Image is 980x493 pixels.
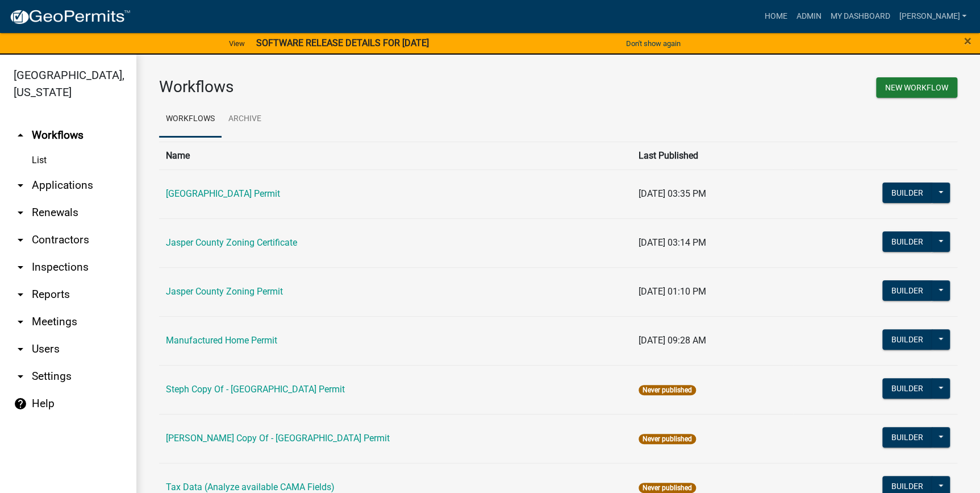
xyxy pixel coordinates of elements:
[14,260,27,274] i: arrow_drop_down
[791,6,825,27] a: Admin
[882,427,932,448] button: Builder
[882,183,932,203] button: Builder
[166,482,335,492] a: Tax Data (Analyze available CAMA Fields)
[894,6,971,27] a: [PERSON_NAME]
[639,434,696,444] span: Never published
[882,280,932,301] button: Builder
[622,34,685,53] button: Don't show again
[159,77,550,97] h3: Workflows
[14,370,27,383] i: arrow_drop_down
[222,101,268,138] a: Archive
[14,206,27,219] i: arrow_drop_down
[14,288,27,301] i: arrow_drop_down
[166,188,280,199] a: [GEOGRAPHIC_DATA] Permit
[159,142,632,169] th: Name
[639,483,696,493] span: Never published
[166,433,390,444] a: [PERSON_NAME] Copy Of - [GEOGRAPHIC_DATA] Permit
[639,237,706,248] span: [DATE] 03:14 PM
[166,286,283,297] a: Jasper County Zoning Permit
[632,142,794,169] th: Last Published
[14,315,27,329] i: arrow_drop_down
[159,101,222,138] a: Workflows
[882,329,932,350] button: Builder
[256,38,429,48] strong: SOFTWARE RELEASE DETAILS FOR [DATE]
[964,34,971,48] button: Close
[14,179,27,192] i: arrow_drop_down
[639,286,706,297] span: [DATE] 01:10 PM
[964,33,971,49] span: ×
[825,6,894,27] a: My Dashboard
[14,397,27,411] i: help
[882,378,932,399] button: Builder
[166,335,277,346] a: Manufactured Home Permit
[224,34,249,53] a: View
[639,385,696,395] span: Never published
[166,384,345,395] a: Steph Copy Of - [GEOGRAPHIC_DATA] Permit
[639,335,706,346] span: [DATE] 09:28 AM
[882,231,932,252] button: Builder
[14,342,27,356] i: arrow_drop_down
[14,233,27,247] i: arrow_drop_down
[166,237,297,248] a: Jasper County Zoning Certificate
[760,6,791,27] a: Home
[639,188,706,199] span: [DATE] 03:35 PM
[876,77,957,98] button: New Workflow
[14,129,27,142] i: arrow_drop_up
